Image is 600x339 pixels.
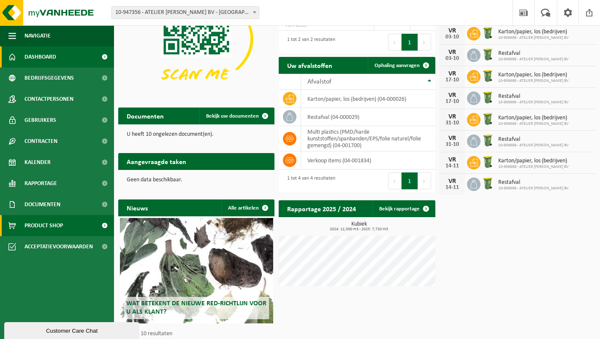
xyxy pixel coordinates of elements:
span: 10-906698 - ATELIER [PERSON_NAME] BV [498,78,569,83]
span: Contactpersonen [24,89,73,110]
img: WB-0240-HPE-GN-50 [481,112,495,126]
p: U heeft 10 ongelezen document(en). [127,132,266,137]
h3: Kubiek [283,221,435,231]
div: VR [444,178,461,185]
h2: Nieuws [118,199,156,216]
div: 31-10 [444,120,461,126]
div: 14-11 [444,185,461,191]
div: 17-10 [444,77,461,83]
div: VR [444,113,461,120]
span: 10-906698 - ATELIER [PERSON_NAME] BV [498,164,569,169]
iframe: chat widget [4,320,141,339]
a: Bekijk rapportage [372,200,434,217]
span: Bekijk uw documenten [206,113,259,119]
span: Karton/papier, los (bedrijven) [498,29,569,35]
button: Previous [388,172,402,189]
td: karton/papier, los (bedrijven) (04-000026) [301,90,435,108]
h2: Documenten [118,108,172,124]
button: 1 [402,172,418,189]
a: Wat betekent de nieuwe RED-richtlijn voor u als klant? [120,218,273,323]
span: Wat betekent de nieuwe RED-richtlijn voor u als klant? [126,300,266,315]
span: 10-906698 - ATELIER [PERSON_NAME] BV [498,57,569,62]
span: Product Shop [24,215,63,236]
div: VR [444,92,461,99]
td: multi plastics (PMD/harde kunststoffen/spanbanden/EPS/folie naturel/folie gemengd) (04-001700) [301,126,435,151]
span: 10-947356 - ATELIER ALEXANDER SAENEN BV - KURINGEN [112,7,259,19]
span: Restafval [498,179,569,186]
div: 17-10 [444,99,461,105]
img: WB-0240-HPE-GN-50 [481,176,495,191]
div: 03-10 [444,56,461,62]
span: 10-906698 - ATELIER [PERSON_NAME] BV [498,35,569,40]
span: 2024: 12,500 m3 - 2025: 7,720 m3 [283,227,435,231]
span: 10-906698 - ATELIER [PERSON_NAME] BV [498,143,569,148]
p: Geen data beschikbaar. [127,177,266,183]
span: Contracten [24,131,57,152]
div: VR [444,156,461,163]
div: VR [444,27,461,34]
img: WB-0240-HPE-GN-50 [481,26,495,40]
img: WB-0240-HPE-GN-50 [481,69,495,83]
span: 10-906698 - ATELIER [PERSON_NAME] BV [498,186,569,191]
div: VR [444,49,461,56]
h2: Uw afvalstoffen [279,57,341,73]
div: 1 tot 4 van 4 resultaten [283,172,335,190]
span: Afvalstof [307,78,331,85]
span: 10-906698 - ATELIER [PERSON_NAME] BV [498,100,569,105]
span: Kalender [24,152,51,173]
img: WB-0240-HPE-GN-50 [481,133,495,148]
img: WB-0240-HPE-GN-50 [481,155,495,169]
td: restafval (04-000029) [301,108,435,126]
span: 10-906698 - ATELIER [PERSON_NAME] BV [498,121,569,126]
span: Karton/papier, los (bedrijven) [498,72,569,78]
button: Previous [388,34,402,51]
div: 31-10 [444,142,461,148]
img: WB-0240-HPE-GN-50 [481,90,495,105]
a: Alle artikelen [221,199,274,216]
div: 14-11 [444,163,461,169]
span: Ophaling aanvragen [375,63,420,68]
span: Restafval [498,50,569,57]
img: WB-0240-HPE-GN-50 [481,47,495,62]
div: 1 tot 2 van 2 resultaten [283,33,335,51]
span: Restafval [498,93,569,100]
span: Karton/papier, los (bedrijven) [498,115,569,121]
span: Gebruikers [24,110,56,131]
span: Documenten [24,194,60,215]
button: Next [418,34,431,51]
h2: Rapportage 2025 / 2024 [279,200,364,217]
div: VR [444,135,461,142]
span: Bedrijfsgegevens [24,67,74,89]
button: Next [418,172,431,189]
button: 1 [402,34,418,51]
td: verkoop items (04-001834) [301,151,435,169]
h2: Aangevraagde taken [118,153,195,169]
span: Dashboard [24,46,56,67]
p: 1 van 10 resultaten [127,331,270,337]
div: 03-10 [444,34,461,40]
span: Rapportage [24,173,57,194]
span: Karton/papier, los (bedrijven) [498,158,569,164]
span: Navigatie [24,25,51,46]
span: Restafval [498,136,569,143]
div: VR [444,70,461,77]
a: Bekijk uw documenten [199,108,274,124]
span: 10-947356 - ATELIER ALEXANDER SAENEN BV - KURINGEN [111,6,259,19]
span: Acceptatievoorwaarden [24,236,93,257]
a: Ophaling aanvragen [368,57,434,74]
